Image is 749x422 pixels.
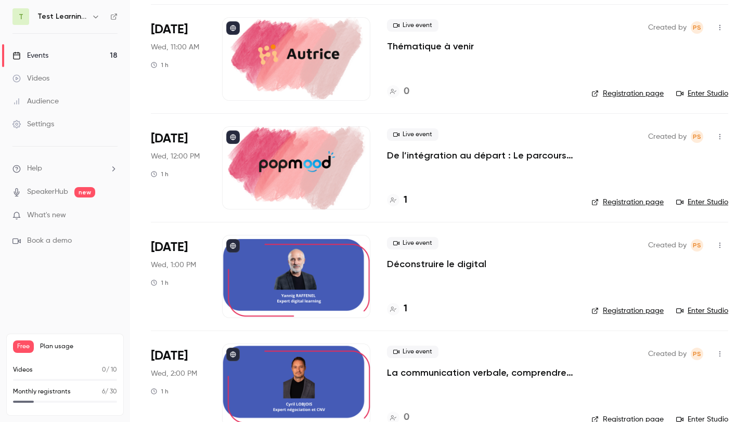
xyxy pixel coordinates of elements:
a: Registration page [591,197,664,207]
span: Wed, 2:00 PM [151,368,197,379]
span: PS [693,348,701,360]
span: 0 [102,367,106,373]
span: 6 [102,389,105,395]
p: / 10 [102,365,117,375]
span: Created by [648,21,687,34]
a: Registration page [591,88,664,99]
h6: Test Learning Days [37,11,87,22]
div: Oct 8 Wed, 11:00 AM (Europe/Paris) [151,17,205,100]
span: Prad Selvarajah [691,348,703,360]
span: Help [27,163,42,174]
a: La communication verbale, comprendre au delà des mots pour installer la confiance [387,366,575,379]
h4: 1 [404,302,407,316]
span: Created by [648,130,687,143]
span: Live event [387,237,438,249]
span: [DATE] [151,130,188,147]
span: Live event [387,128,438,141]
span: Book a demo [27,235,72,246]
span: Prad Selvarajah [691,21,703,34]
span: T [19,11,23,22]
h4: 0 [404,85,409,99]
a: SpeakerHub [27,187,68,197]
span: PS [693,239,701,252]
span: [DATE] [151,348,188,364]
span: PS [693,130,701,143]
div: 1 h [151,170,169,178]
a: Déconstruire le digital [387,258,486,270]
div: 1 h [151,61,169,69]
span: [DATE] [151,21,188,38]
a: Enter Studio [676,306,728,316]
div: 1 h [151,279,169,287]
span: Created by [648,239,687,252]
div: 1 h [151,387,169,395]
a: 1 [387,302,407,316]
a: 1 [387,193,407,207]
p: Videos [13,365,33,375]
span: Wed, 11:00 AM [151,42,199,52]
span: Plan usage [40,342,117,351]
div: Oct 8 Wed, 1:00 PM (Europe/Paris) [151,235,205,318]
a: Registration page [591,306,664,316]
div: Audience [12,96,59,107]
span: PS [693,21,701,34]
span: Live event [387,346,438,358]
span: Free [13,340,34,353]
div: Oct 8 Wed, 12:00 PM (Europe/Paris) [151,126,205,209]
span: Created by [648,348,687,360]
p: Monthly registrants [13,387,71,397]
h4: 1 [404,193,407,207]
a: Thématique à venir [387,40,474,52]
a: De l’intégration au départ : Le parcours collaborateur comme moteur de fidélité et de performance [387,149,575,162]
span: Wed, 12:00 PM [151,151,200,162]
a: Enter Studio [676,197,728,207]
div: Events [12,50,48,61]
li: help-dropdown-opener [12,163,118,174]
a: 0 [387,85,409,99]
div: Videos [12,73,49,84]
div: Settings [12,119,54,129]
span: new [74,187,95,197]
p: / 30 [102,387,117,397]
span: Wed, 1:00 PM [151,260,196,270]
span: Prad Selvarajah [691,239,703,252]
span: Live event [387,19,438,32]
span: What's new [27,210,66,221]
span: [DATE] [151,239,188,256]
span: Prad Selvarajah [691,130,703,143]
a: Enter Studio [676,88,728,99]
